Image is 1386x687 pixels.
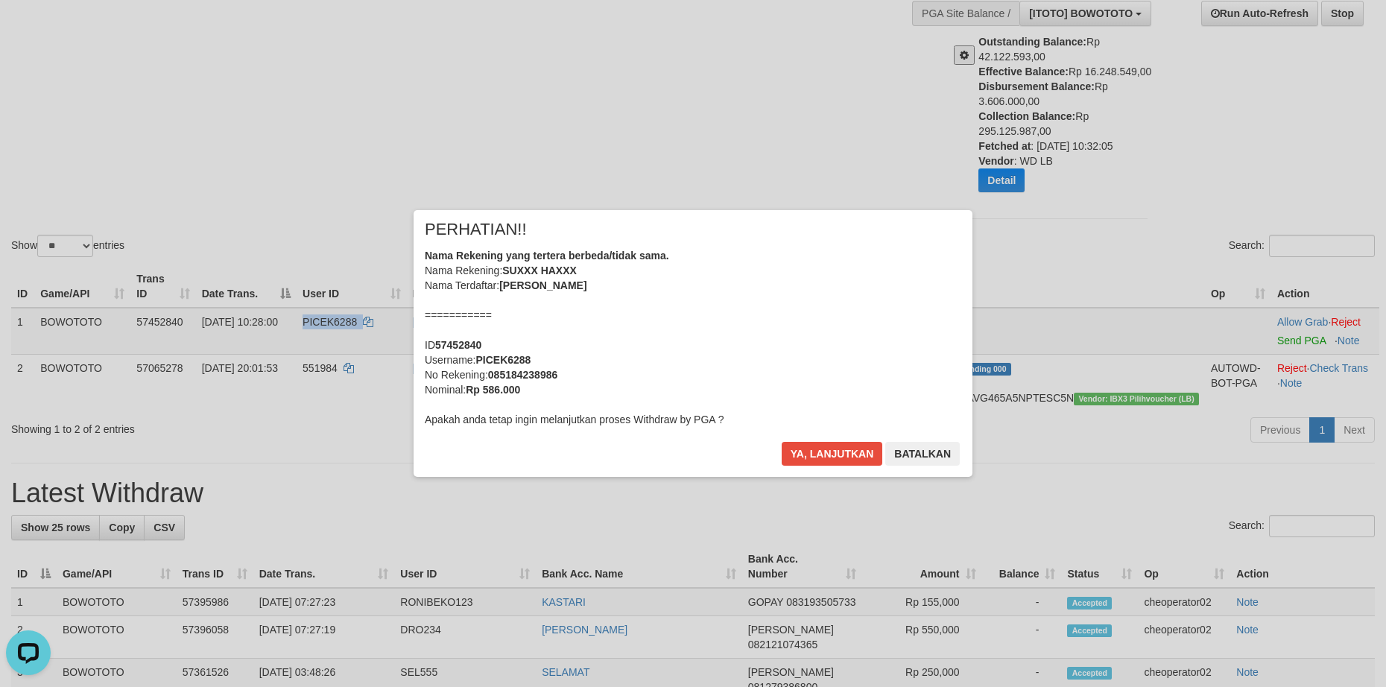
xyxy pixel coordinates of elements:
[425,222,527,237] span: PERHATIAN!!
[6,6,51,51] button: Open LiveChat chat widget
[885,442,960,466] button: Batalkan
[782,442,883,466] button: Ya, lanjutkan
[435,339,481,351] b: 57452840
[499,279,586,291] b: [PERSON_NAME]
[488,369,557,381] b: 085184238986
[466,384,520,396] b: Rp 586.000
[425,248,961,427] div: Nama Rekening: Nama Terdaftar: =========== ID Username: No Rekening: Nominal: Apakah anda tetap i...
[425,250,669,262] b: Nama Rekening yang tertera berbeda/tidak sama.
[502,265,577,276] b: SUXXX HAXXX
[475,354,531,366] b: PICEK6288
